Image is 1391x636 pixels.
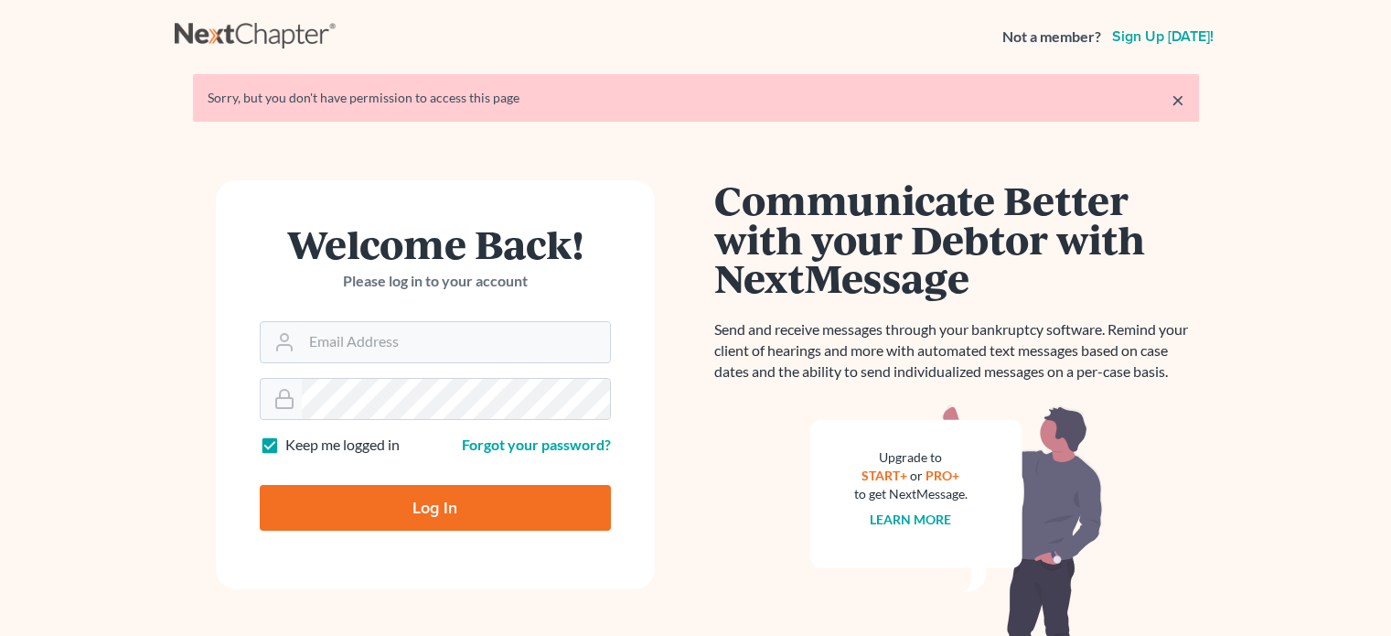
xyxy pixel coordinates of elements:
[260,485,611,531] input: Log In
[260,271,611,292] p: Please log in to your account
[854,485,968,503] div: to get NextMessage.
[714,319,1199,383] p: Send and receive messages through your bankruptcy software. Remind your client of hearings and mo...
[1172,89,1184,111] a: ×
[1002,27,1101,48] strong: Not a member?
[714,180,1199,297] h1: Communicate Better with your Debtor with NextMessage
[285,435,400,456] label: Keep me logged in
[854,448,968,467] div: Upgrade to
[870,512,951,527] a: Learn more
[910,468,923,483] span: or
[260,224,611,264] h1: Welcome Back!
[926,468,959,483] a: PRO+
[302,322,610,362] input: Email Address
[208,89,1184,107] div: Sorry, but you don't have permission to access this page
[462,436,611,453] a: Forgot your password?
[861,468,907,483] a: START+
[1108,29,1217,44] a: Sign up [DATE]!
